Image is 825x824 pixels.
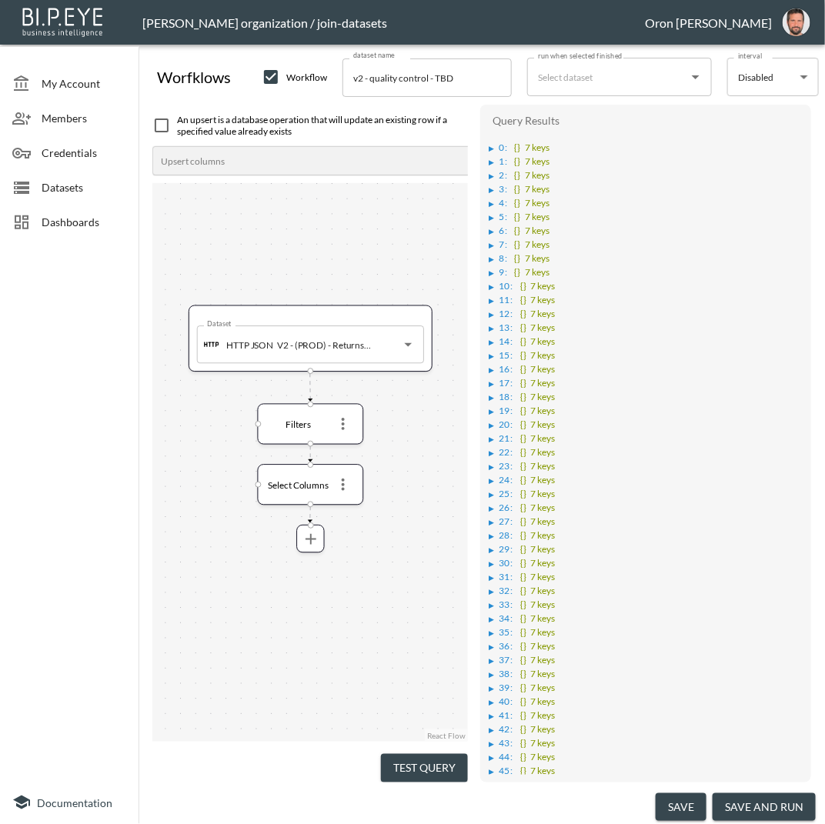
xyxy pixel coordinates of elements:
[517,308,555,319] span: 7 keys
[517,391,555,402] span: 7 keys
[489,422,495,429] div: ▶
[152,105,468,137] div: An upsert is a database operation that will update an existing row if a specified value already e...
[489,463,495,471] div: ▶
[489,408,495,415] div: ▶
[499,239,508,250] span: 7 :
[512,155,549,167] span: 7 keys
[273,332,375,357] input: Select dataset
[517,474,555,485] span: 7 keys
[517,460,555,472] span: 7 keys
[489,435,495,443] div: ▶
[499,322,513,333] span: 13 :
[489,255,495,263] div: ▶
[512,142,549,153] span: 7 keys
[520,599,526,610] span: {}
[738,68,794,86] div: Disabled
[520,668,526,679] span: {}
[499,543,513,555] span: 29 :
[520,515,526,527] span: {}
[520,765,526,776] span: {}
[520,723,526,735] span: {}
[489,574,495,582] div: ▶
[499,668,513,679] span: 38 :
[489,269,495,277] div: ▶
[520,696,526,707] span: {}
[520,419,526,430] span: {}
[512,266,549,278] span: 7 keys
[489,366,495,374] div: ▶
[499,197,508,209] span: 4 :
[517,432,555,444] span: 7 keys
[42,110,126,126] span: Members
[42,75,126,92] span: My Account
[398,334,419,355] button: Open
[499,211,508,222] span: 5 :
[515,211,521,222] span: {}
[520,585,526,596] span: {}
[520,349,526,361] span: {}
[534,65,682,89] input: Select dataset
[517,668,555,679] span: 7 keys
[520,322,526,333] span: {}
[520,640,526,652] span: {}
[517,696,555,707] span: 7 keys
[512,252,549,264] span: 7 keys
[499,515,513,527] span: 27 :
[499,308,513,319] span: 12 :
[499,765,513,776] span: 45 :
[520,654,526,666] span: {}
[499,502,513,513] span: 26 :
[489,560,495,568] div: ▶
[331,412,356,437] button: more
[226,339,273,352] p: HTTP JSON
[520,335,526,347] span: {}
[515,225,521,236] span: {}
[499,391,513,402] span: 18 :
[499,529,513,541] span: 28 :
[520,280,526,292] span: {}
[489,297,495,305] div: ▶
[489,339,495,346] div: ▶
[515,155,521,167] span: {}
[520,737,526,749] span: {}
[499,419,513,430] span: 20 :
[517,502,555,513] span: 7 keys
[515,266,521,278] span: {}
[517,557,555,569] span: 7 keys
[489,754,495,762] div: ▶
[499,474,513,485] span: 24 :
[489,158,495,166] div: ▶
[489,449,495,457] div: ▶
[520,391,526,402] span: {}
[19,4,108,38] img: bipeye-logo
[512,169,549,181] span: 7 keys
[517,737,555,749] span: 7 keys
[517,585,555,596] span: 7 keys
[499,155,508,167] span: 1 :
[489,242,495,249] div: ▶
[783,8,810,36] img: f7df4f0b1e237398fe25aedd0497c453
[499,446,513,458] span: 22 :
[42,214,126,230] span: Dashboards
[512,225,549,236] span: 7 keys
[489,380,495,388] div: ▶
[499,252,508,264] span: 8 :
[517,599,555,610] span: 7 keys
[520,543,526,555] span: {}
[520,405,526,416] span: {}
[645,15,772,30] div: Oron [PERSON_NAME]
[713,793,816,822] button: save and run
[515,169,521,181] span: {}
[517,723,555,735] span: 7 keys
[517,654,555,666] span: 7 keys
[489,394,495,402] div: ▶
[499,335,513,347] span: 14 :
[499,612,513,624] span: 34 :
[512,211,549,222] span: 7 keys
[489,172,495,180] div: ▶
[517,751,555,762] span: 7 keys
[520,308,526,319] span: {}
[42,179,126,195] span: Datasets
[499,405,513,416] span: 19 :
[499,460,513,472] span: 23 :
